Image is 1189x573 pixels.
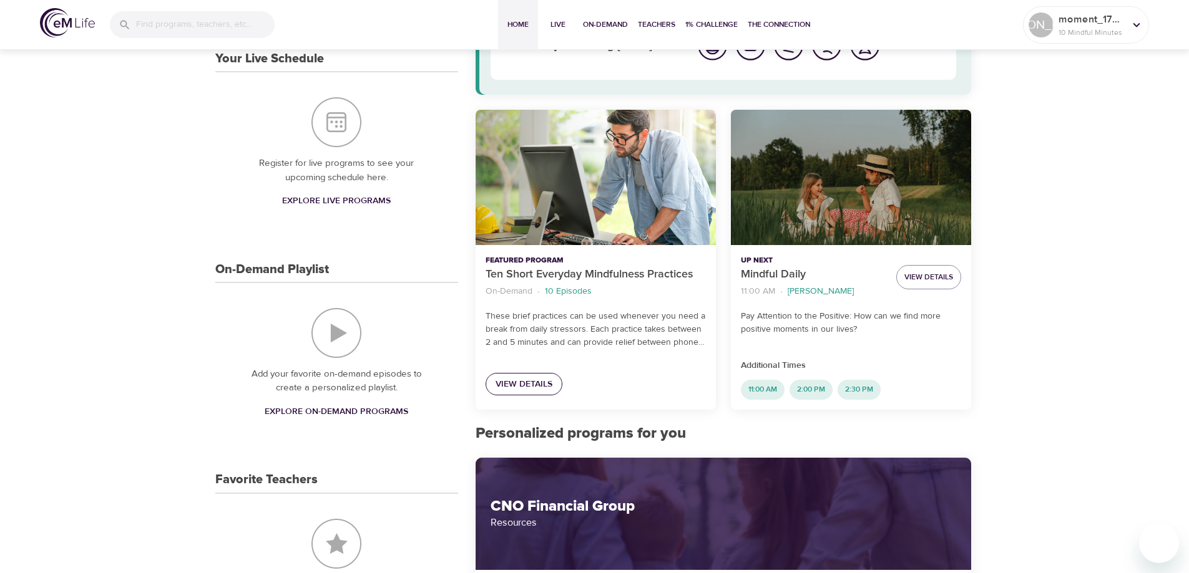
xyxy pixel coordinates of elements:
[476,110,716,245] button: Ten Short Everyday Mindfulness Practices
[491,498,957,516] h2: CNO Financial Group
[1029,12,1054,37] div: [PERSON_NAME]
[240,156,433,185] p: Register for live programs to see your upcoming schedule here.
[40,8,95,37] img: logo
[741,380,785,400] div: 11:00 AM
[896,265,961,289] button: View Details
[1059,27,1125,38] p: 10 Mindful Minutes
[215,473,318,487] h3: Favorite Teachers
[260,400,413,423] a: Explore On-Demand Programs
[486,373,562,396] a: View Details
[741,285,775,298] p: 11:00 AM
[215,262,329,277] h3: On-Demand Playlist
[265,404,408,420] span: Explore On-Demand Programs
[311,308,361,358] img: On-Demand Playlist
[780,283,783,300] li: ·
[545,285,592,298] p: 10 Episodes
[311,97,361,147] img: Your Live Schedule
[496,377,552,392] span: View Details
[311,519,361,569] img: Favorite Teachers
[486,285,532,298] p: On-Demand
[904,271,953,284] span: View Details
[486,310,706,349] p: These brief practices can be used whenever you need a break from daily stressors. Each practice t...
[583,18,628,31] span: On-Demand
[503,18,533,31] span: Home
[838,380,881,400] div: 2:30 PM
[790,384,833,395] span: 2:00 PM
[638,18,675,31] span: Teachers
[1059,12,1125,27] p: moment_1746717572
[741,310,961,336] p: Pay Attention to the Positive: How can we find more positive moments in our lives?
[741,266,886,283] p: Mindful Daily
[731,110,971,245] button: Mindful Daily
[741,255,886,266] p: Up Next
[486,255,706,266] p: Featured Program
[277,190,396,213] a: Explore Live Programs
[1139,523,1179,563] iframe: Button to launch messaging window
[486,283,706,300] nav: breadcrumb
[136,11,275,38] input: Find programs, teachers, etc...
[741,283,886,300] nav: breadcrumb
[788,285,854,298] p: [PERSON_NAME]
[537,283,540,300] li: ·
[240,367,433,395] p: Add your favorite on-demand episodes to create a personalized playlist.
[741,359,961,372] p: Additional Times
[685,18,738,31] span: 1% Challenge
[790,380,833,400] div: 2:00 PM
[748,18,810,31] span: The Connection
[741,384,785,395] span: 11:00 AM
[838,384,881,395] span: 2:30 PM
[491,515,957,530] p: Resources
[543,18,573,31] span: Live
[476,425,972,443] h2: Personalized programs for you
[282,193,391,209] span: Explore Live Programs
[486,266,706,283] p: Ten Short Everyday Mindfulness Practices
[215,52,324,66] h3: Your Live Schedule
